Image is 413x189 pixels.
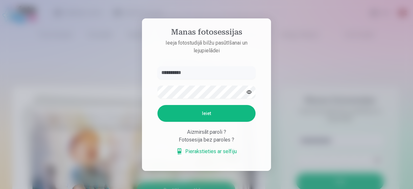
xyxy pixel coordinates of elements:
p: Ieeja fotostudijā bilžu pasūtīšanai un lejupielādei [151,39,262,55]
button: Ieiet [157,105,256,122]
a: Pierakstieties ar selfiju [176,148,237,155]
div: Fotosesija bez paroles ? [157,136,256,144]
h4: Manas fotosessijas [151,27,262,39]
div: Aizmirsāt paroli ? [157,128,256,136]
